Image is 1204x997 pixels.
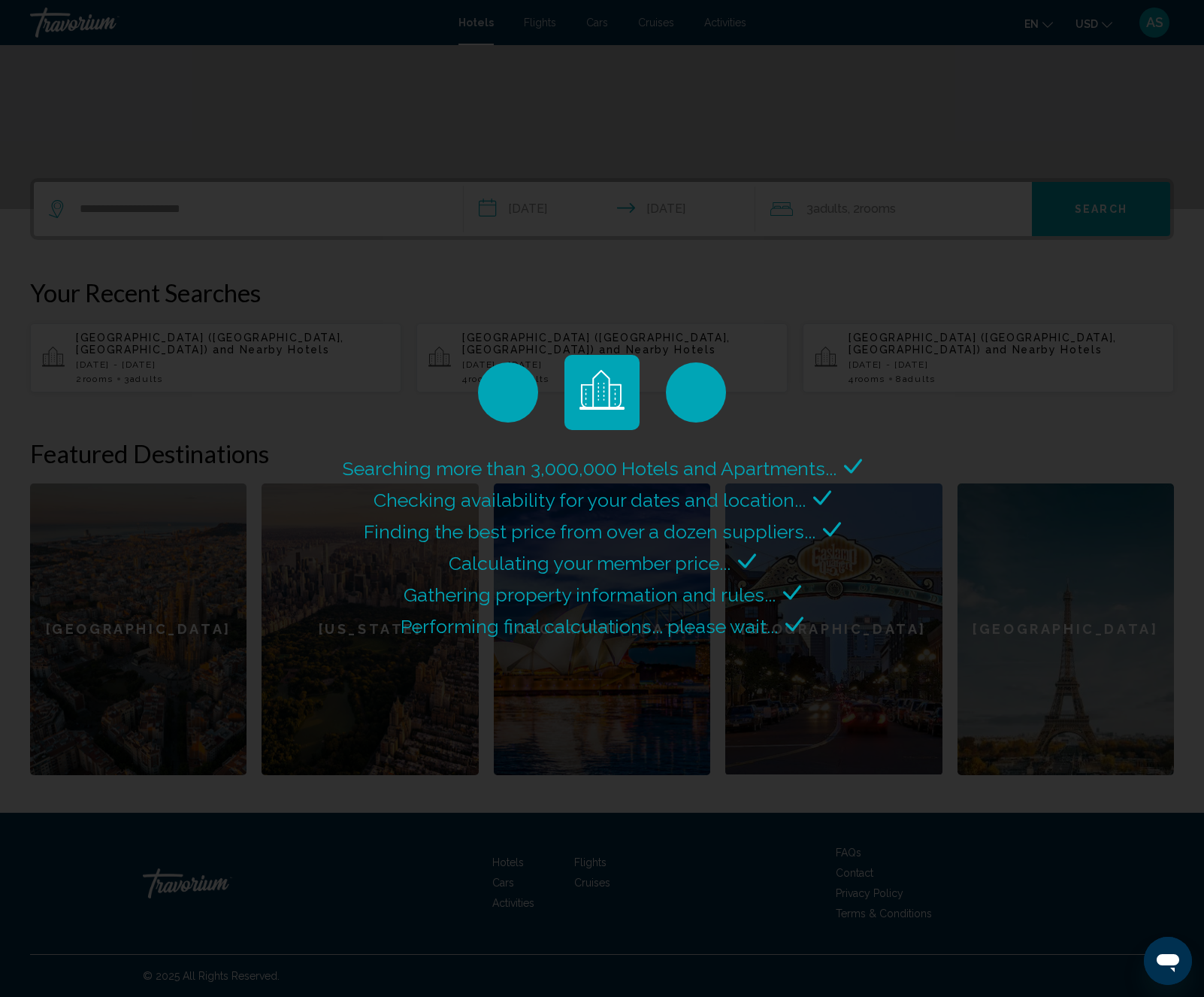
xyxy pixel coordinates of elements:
span: Finding the best price from over a dozen suppliers... [364,520,815,543]
span: Gathering property information and rules... [404,583,776,606]
span: Calculating your member price... [449,552,731,574]
span: Searching more than 3,000,000 Hotels and Apartments... [343,457,836,480]
span: Performing final calculations... please wait... [401,615,778,638]
span: Checking availability for your dates and location... [374,489,806,511]
iframe: Кнопка запуска окна обмена сообщениями [1144,937,1192,985]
